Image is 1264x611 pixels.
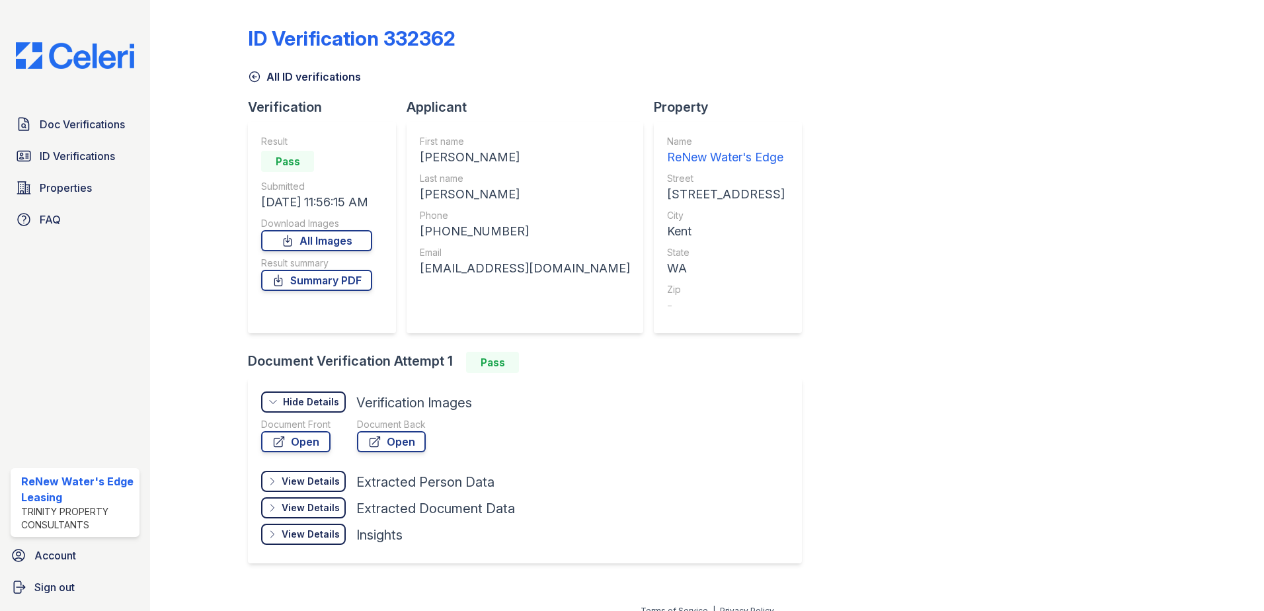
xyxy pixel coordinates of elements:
[357,431,426,452] a: Open
[40,116,125,132] span: Doc Verifications
[40,212,61,227] span: FAQ
[1208,558,1251,598] iframe: chat widget
[11,206,139,233] a: FAQ
[667,148,785,167] div: ReNew Water's Edge
[5,542,145,569] a: Account
[282,528,340,541] div: View Details
[667,246,785,259] div: State
[11,143,139,169] a: ID Verifications
[261,180,372,193] div: Submitted
[420,209,630,222] div: Phone
[40,180,92,196] span: Properties
[40,148,115,164] span: ID Verifications
[261,135,372,148] div: Result
[261,217,372,230] div: Download Images
[356,393,472,412] div: Verification Images
[667,222,785,241] div: Kent
[356,526,403,544] div: Insights
[420,222,630,241] div: [PHONE_NUMBER]
[420,148,630,167] div: [PERSON_NAME]
[466,352,519,373] div: Pass
[420,185,630,204] div: [PERSON_NAME]
[34,548,76,563] span: Account
[420,259,630,278] div: [EMAIL_ADDRESS][DOMAIN_NAME]
[420,172,630,185] div: Last name
[261,257,372,270] div: Result summary
[248,69,361,85] a: All ID verifications
[420,246,630,259] div: Email
[356,499,515,518] div: Extracted Document Data
[283,395,339,409] div: Hide Details
[5,42,145,69] img: CE_Logo_Blue-a8612792a0a2168367f1c8372b55b34899dd931a85d93a1a3d3e32e68fde9ad4.png
[667,209,785,222] div: City
[654,98,812,116] div: Property
[261,418,331,431] div: Document Front
[261,230,372,251] a: All Images
[248,352,812,373] div: Document Verification Attempt 1
[11,111,139,138] a: Doc Verifications
[261,193,372,212] div: [DATE] 11:56:15 AM
[261,151,314,172] div: Pass
[357,418,426,431] div: Document Back
[34,579,75,595] span: Sign out
[21,473,134,505] div: ReNew Water's Edge Leasing
[420,135,630,148] div: First name
[261,270,372,291] a: Summary PDF
[261,431,331,452] a: Open
[5,574,145,600] a: Sign out
[667,172,785,185] div: Street
[407,98,654,116] div: Applicant
[667,259,785,278] div: WA
[282,475,340,488] div: View Details
[11,175,139,201] a: Properties
[667,283,785,296] div: Zip
[667,185,785,204] div: [STREET_ADDRESS]
[667,135,785,167] a: Name ReNew Water's Edge
[356,473,494,491] div: Extracted Person Data
[248,98,407,116] div: Verification
[282,501,340,514] div: View Details
[667,135,785,148] div: Name
[21,505,134,532] div: Trinity Property Consultants
[667,296,785,315] div: -
[248,26,455,50] div: ID Verification 332362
